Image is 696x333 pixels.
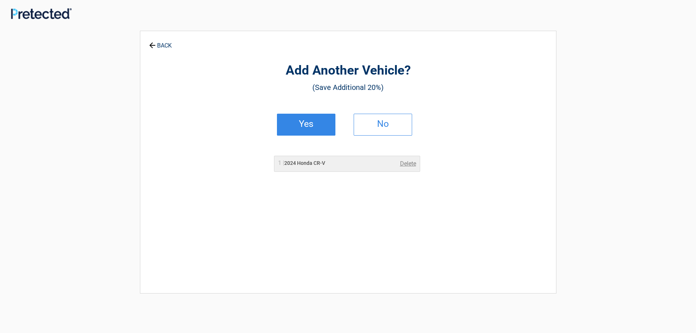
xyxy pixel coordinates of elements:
[11,8,72,19] img: Main Logo
[148,36,173,49] a: BACK
[400,159,416,168] a: Delete
[278,159,284,166] span: 1 |
[180,62,516,79] h2: Add Another Vehicle?
[361,121,404,126] h2: No
[278,159,325,167] h2: 2024 Honda CR-V
[180,81,516,94] h3: (Save Additional 20%)
[285,121,328,126] h2: Yes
